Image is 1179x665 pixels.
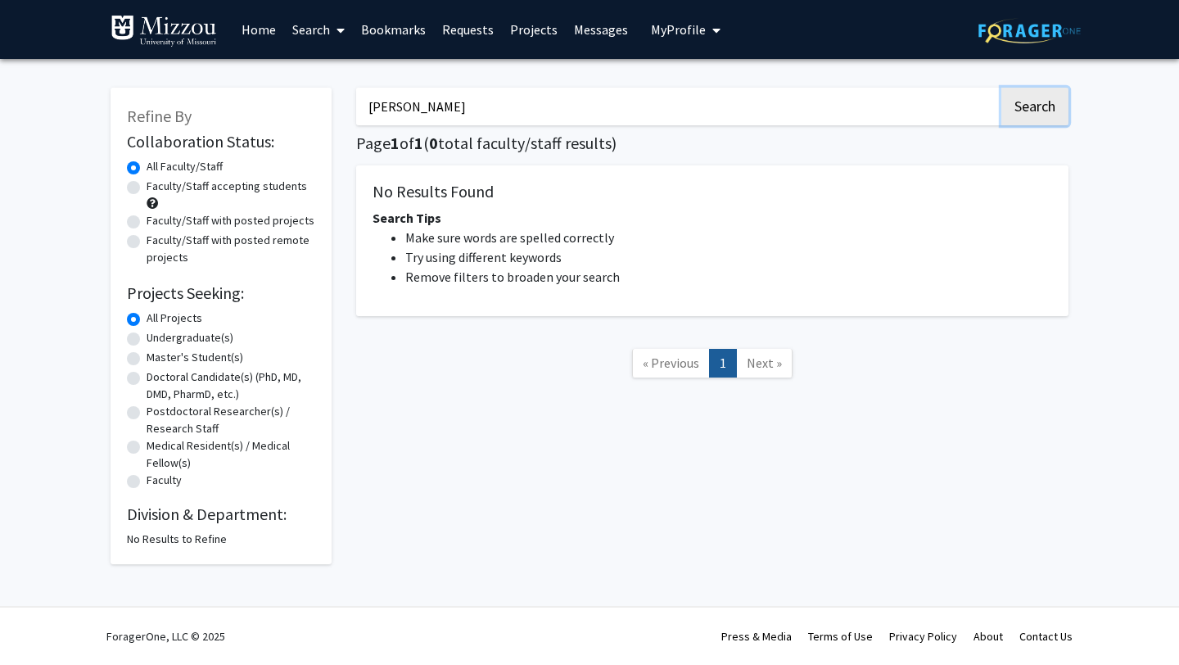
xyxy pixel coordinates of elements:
button: Search [1001,88,1068,125]
h5: No Results Found [373,182,1052,201]
span: Next » [747,355,782,371]
img: University of Missouri Logo [111,15,217,47]
span: My Profile [651,21,706,38]
div: No Results to Refine [127,531,315,548]
input: Search Keywords [356,88,999,125]
label: Postdoctoral Researcher(s) / Research Staff [147,403,315,437]
li: Remove filters to broaden your search [405,267,1052,287]
a: Search [284,1,353,58]
label: Faculty/Staff with posted projects [147,212,314,229]
a: Press & Media [721,629,792,644]
a: 1 [709,349,737,378]
a: Projects [502,1,566,58]
nav: Page navigation [356,332,1068,399]
span: Search Tips [373,210,441,226]
label: All Projects [147,310,202,327]
span: 1 [414,133,423,153]
span: 0 [429,133,438,153]
img: ForagerOne Logo [978,18,1081,43]
a: Privacy Policy [889,629,957,644]
a: About [973,629,1003,644]
span: « Previous [643,355,699,371]
label: Doctoral Candidate(s) (PhD, MD, DMD, PharmD, etc.) [147,369,315,403]
a: Bookmarks [353,1,434,58]
li: Try using different keywords [405,247,1052,267]
label: Faculty/Staff with posted remote projects [147,232,315,266]
span: 1 [391,133,400,153]
a: Contact Us [1019,629,1073,644]
iframe: Chat [12,591,70,653]
label: Medical Resident(s) / Medical Fellow(s) [147,437,315,472]
h2: Projects Seeking: [127,283,315,303]
h1: Page of ( total faculty/staff results) [356,133,1068,153]
a: Requests [434,1,502,58]
a: Terms of Use [808,629,873,644]
a: Home [233,1,284,58]
a: Previous Page [632,349,710,378]
h2: Division & Department: [127,504,315,524]
span: Refine By [127,106,192,126]
div: ForagerOne, LLC © 2025 [106,608,225,665]
a: Messages [566,1,636,58]
li: Make sure words are spelled correctly [405,228,1052,247]
a: Next Page [736,349,793,378]
label: Undergraduate(s) [147,329,233,346]
h2: Collaboration Status: [127,132,315,152]
label: Master's Student(s) [147,349,243,366]
label: Faculty/Staff accepting students [147,178,307,195]
label: Faculty [147,472,182,489]
label: All Faculty/Staff [147,158,223,175]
